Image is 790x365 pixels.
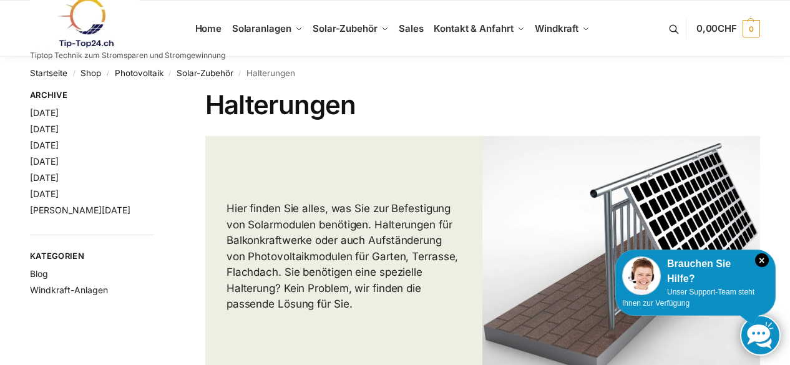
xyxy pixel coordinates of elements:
span: Solar-Zubehör [313,22,378,34]
a: [DATE] [30,156,59,167]
a: [DATE] [30,124,59,134]
div: Brauchen Sie Hilfe? [622,256,769,286]
a: Solar-Zubehör [308,1,394,57]
span: / [101,69,114,79]
a: [DATE] [30,107,59,118]
span: Windkraft [535,22,578,34]
img: Customer service [622,256,661,295]
a: Sales [394,1,429,57]
a: [PERSON_NAME][DATE] [30,205,130,215]
a: [DATE] [30,188,59,199]
a: Blog [30,268,48,279]
a: [DATE] [30,140,59,150]
a: 0,00CHF 0 [696,10,760,47]
a: Solaranlagen [227,1,307,57]
span: / [233,69,246,79]
a: Startseite [30,68,67,78]
a: Windkraft-Anlagen [30,285,108,295]
a: [DATE] [30,172,59,183]
a: Kontakt & Anfahrt [429,1,530,57]
span: / [67,69,80,79]
nav: Breadcrumb [30,57,760,89]
span: Kategorien [30,250,154,263]
a: Solar-Zubehör [177,68,233,78]
a: Shop [80,68,101,78]
span: CHF [718,22,737,34]
span: / [163,69,177,79]
p: Hier finden Sie alles, was Sie zur Befestigung von Solarmodulen benötigen. Halterungen für Balkon... [227,201,462,313]
span: Unser Support-Team steht Ihnen zur Verfügung [622,288,754,308]
a: Photovoltaik [115,68,163,78]
h1: Halterungen [205,89,760,120]
span: Archive [30,89,154,102]
span: 0,00 [696,22,737,34]
span: 0 [743,20,760,37]
span: Kontakt & Anfahrt [434,22,513,34]
button: Close filters [154,90,162,104]
i: Schließen [755,253,769,267]
span: Sales [399,22,424,34]
a: Windkraft [530,1,595,57]
p: Tiptop Technik zum Stromsparen und Stromgewinnung [30,52,225,59]
span: Solaranlagen [232,22,291,34]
